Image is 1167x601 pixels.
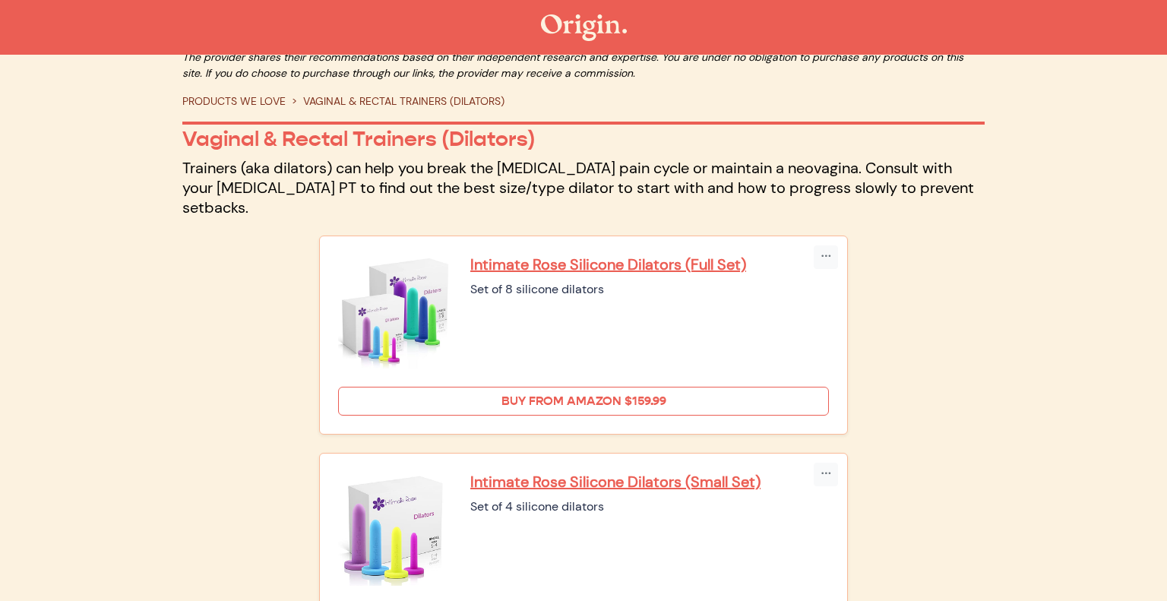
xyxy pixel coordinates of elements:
[470,498,829,516] div: Set of 4 silicone dilators
[338,387,829,416] a: Buy from Amazon $159.99
[182,94,286,108] a: PRODUCTS WE LOVE
[182,49,985,81] p: The provider shares their recommendations based on their independent research and expertise. You ...
[286,93,504,109] li: VAGINAL & RECTAL TRAINERS (DILATORS)
[470,472,829,492] a: Intimate Rose Silicone Dilators (Small Set)
[338,472,452,586] img: Intimate Rose Silicone Dilators (Small Set)
[541,14,627,41] img: The Origin Shop
[182,158,985,217] p: Trainers (aka dilators) can help you break the [MEDICAL_DATA] pain cycle or maintain a neovagina....
[470,255,829,274] a: Intimate Rose Silicone Dilators (Full Set)
[470,280,829,299] div: Set of 8 silicone dilators
[338,255,452,369] img: Intimate Rose Silicone Dilators (Full Set)
[182,126,985,152] p: Vaginal & Rectal Trainers (Dilators)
